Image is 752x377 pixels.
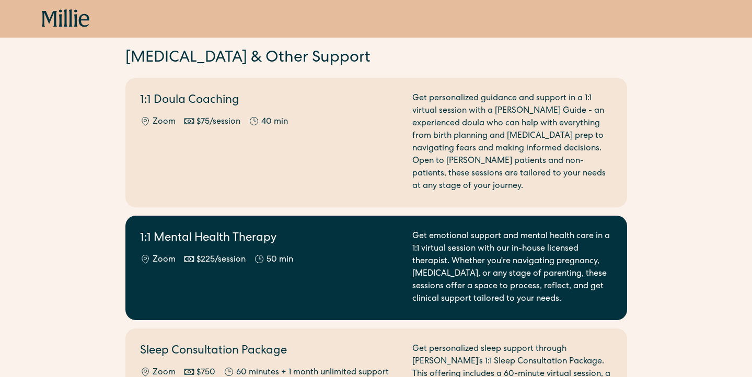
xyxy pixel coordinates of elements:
div: Zoom [153,116,176,128]
h2: 1:1 Mental Health Therapy [140,230,400,248]
a: 1:1 Doula CoachingZoom$75/session40 minGet personalized guidance and support in a 1:1 virtual ses... [125,78,627,207]
a: 1:1 Mental Health TherapyZoom$225/session50 minGet emotional support and mental health care in a ... [125,216,627,320]
div: Get emotional support and mental health care in a 1:1 virtual session with our in-house licensed ... [412,230,612,305]
h2: 1:1 Doula Coaching [140,92,400,110]
div: $225/session [196,254,246,266]
div: 40 min [261,116,288,128]
div: Get personalized guidance and support in a 1:1 virtual session with a [PERSON_NAME] Guide - an ex... [412,92,612,193]
div: 50 min [267,254,293,266]
div: Zoom [153,254,176,266]
h2: Sleep Consultation Package [140,343,400,360]
h2: [MEDICAL_DATA] & Other Support [125,48,627,69]
div: $75/session [196,116,240,128]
